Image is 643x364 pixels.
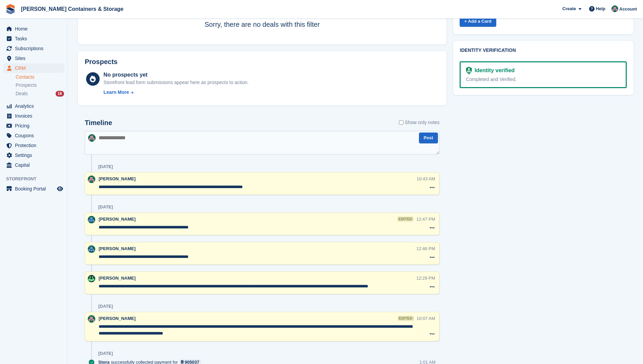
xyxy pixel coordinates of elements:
[15,24,56,34] span: Home
[15,44,56,53] span: Subscriptions
[88,275,95,282] img: Arjun Preetham
[399,119,403,126] input: Show only notes
[466,76,620,83] div: Completed and Verified.
[56,91,64,97] div: 16
[3,121,64,130] a: menu
[88,216,95,223] img: Ricky Sanmarco
[419,133,438,144] button: Post
[399,119,440,126] label: Show only notes
[472,66,515,75] div: Identity verified
[460,48,627,53] h2: Identity verification
[85,58,118,66] h2: Prospects
[88,134,96,142] img: Julia Marcham
[15,131,56,140] span: Coupons
[15,150,56,160] span: Settings
[3,44,64,53] a: menu
[611,5,618,12] img: Julia Marcham
[3,24,64,34] a: menu
[3,101,64,111] a: menu
[3,131,64,140] a: menu
[103,79,248,86] div: Storefront lead form submissions appear here as prospects to action.
[397,217,414,222] div: edited
[99,276,136,281] span: [PERSON_NAME]
[16,82,64,89] a: Prospects
[85,119,112,127] h2: Timeline
[16,90,28,97] span: Deals
[3,150,64,160] a: menu
[416,216,435,222] div: 12:47 PM
[88,245,95,253] img: Ricky Sanmarco
[417,315,435,322] div: 10:07 AM
[3,34,64,43] a: menu
[98,204,113,210] div: [DATE]
[16,90,64,97] a: Deals 16
[596,5,605,12] span: Help
[466,67,472,74] img: Identity Verification Ready
[3,111,64,121] a: menu
[15,184,56,194] span: Booking Portal
[3,184,64,194] a: menu
[103,89,129,96] div: Learn More
[205,21,320,28] span: Sorry, there are no deals with this filter
[56,185,64,193] a: Preview store
[99,316,136,321] span: [PERSON_NAME]
[416,245,435,252] div: 12:46 PM
[15,141,56,150] span: Protection
[15,160,56,170] span: Capital
[98,304,113,309] div: [DATE]
[3,160,64,170] a: menu
[619,6,637,13] span: Account
[15,101,56,111] span: Analytics
[103,71,248,79] div: No prospects yet
[562,5,576,12] span: Create
[3,54,64,63] a: menu
[3,141,64,150] a: menu
[103,89,248,96] a: Learn More
[88,315,95,323] img: Julia Marcham
[15,121,56,130] span: Pricing
[15,111,56,121] span: Invoices
[88,176,95,183] img: Julia Marcham
[15,34,56,43] span: Tasks
[16,82,37,88] span: Prospects
[5,4,16,14] img: stora-icon-8386f47178a22dfd0bd8f6a31ec36ba5ce8667c1dd55bd0f319d3a0aa187defe.svg
[18,3,126,15] a: [PERSON_NAME] Containers & Storage
[15,63,56,73] span: CRM
[460,16,496,27] a: + Add a Card
[99,217,136,222] span: [PERSON_NAME]
[398,316,414,321] div: edited
[99,176,136,181] span: [PERSON_NAME]
[16,74,64,80] a: Contacts
[15,54,56,63] span: Sites
[417,176,435,182] div: 10:43 AM
[416,275,435,281] div: 12:29 PM
[3,63,64,73] a: menu
[98,164,113,169] div: [DATE]
[98,351,113,356] div: [DATE]
[6,176,67,182] span: Storefront
[99,246,136,251] span: [PERSON_NAME]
